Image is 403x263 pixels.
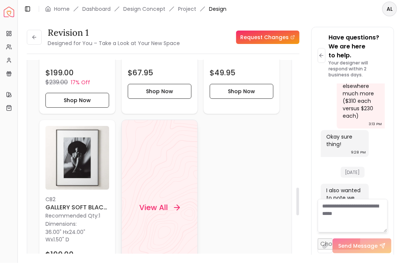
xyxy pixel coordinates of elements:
a: Spacejoy [4,7,14,17]
p: $239.00 [45,77,68,86]
h3: Revision 1 [48,27,180,39]
p: Dimensions: [45,219,77,228]
p: Your designer will respond within 2 business days. [329,60,388,78]
div: 9:28 PM [351,149,366,156]
p: x x [45,46,109,61]
h4: View All [139,203,168,213]
button: Shop Now [45,92,109,107]
button: Shop Now [210,83,273,98]
h6: GALLERY SOFT BLACK PICTURE FRAME WITH WHITE MAT 24"X36" [45,203,109,212]
p: Recommended Qty: 1 [45,212,109,219]
small: Designed for You – Take a Look at Your New Space [48,39,180,47]
div: Okay sure thing! [327,133,361,148]
nav: breadcrumb [45,5,226,13]
span: 20.00" W [128,46,167,61]
img: GALLERY SOFT BLACK PICTURE FRAME WITH WHITE MAT 24"X36" image [45,126,109,190]
h4: $199.00 [45,249,74,260]
span: 16.00" D [53,54,73,61]
p: Have questions? We are here to help. [329,33,388,60]
span: 1.50" D [53,236,69,243]
span: Design [209,5,226,13]
span: 9.00" D [136,54,154,61]
img: Spacejoy Logo [4,7,14,17]
a: Home [54,5,70,13]
a: Request Changes [236,31,299,44]
span: 36.00" H [45,228,66,236]
li: Design Concept [123,5,165,13]
span: 16.00" W [45,46,83,61]
a: Dashboard [82,5,111,13]
span: 12.00" W [210,46,245,61]
p: x x [210,46,273,61]
p: CB2 [45,196,109,203]
p: x x [45,228,109,243]
h4: $49.95 [210,67,235,77]
p: 17% Off [71,78,90,86]
h4: $199.00 [45,67,74,77]
button: AL [382,1,397,16]
button: Shop Now [128,83,191,98]
a: Project [178,5,196,13]
span: AL [383,2,396,16]
span: [DATE] [341,167,365,178]
span: 24.00" W [45,228,85,243]
div: 3:13 PM [369,120,382,128]
h4: $67.95 [128,67,153,77]
span: 12.00" D [218,54,237,61]
p: x x [128,46,191,61]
